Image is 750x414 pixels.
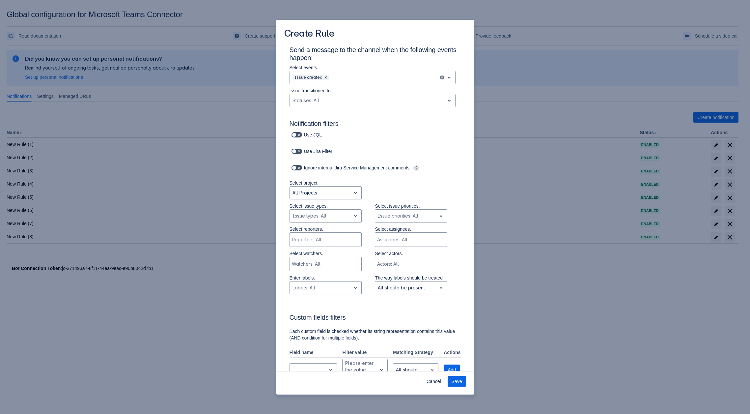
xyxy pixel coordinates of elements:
span: open [428,366,436,374]
span: open [327,366,335,374]
p: Select reporters. [290,226,362,232]
span: Add [448,365,456,375]
p: Select issue priorities. [375,203,447,209]
span: Save [452,376,462,387]
th: Matching Strategy [390,348,441,358]
p: Select watchers. [290,250,362,257]
p: Enter labels. [290,275,362,281]
p: Select events. [290,64,456,71]
button: Cancel [423,376,445,387]
div: Scrollable content [276,45,474,371]
button: Save [448,376,466,387]
button: Add [444,365,460,375]
span: Clear [323,75,328,80]
span: open [437,212,445,220]
h3: Custom fields filters [290,313,461,324]
p: The way labels should be treated [375,275,447,281]
span: open [437,284,445,292]
div: Remove Issue created [322,75,329,80]
span: Cancel [427,376,441,387]
p: Issue transitioned to: [290,87,456,94]
div: Please enter the value here [345,360,374,380]
span: open [351,284,359,292]
p: Select actors. [375,250,447,257]
div: Issue created [292,75,322,80]
div: Use JQL [290,130,333,139]
span: open [377,366,385,374]
span: open [351,212,359,220]
span: open [445,74,453,81]
th: Actions [441,348,460,358]
span: ? [413,165,420,171]
div: Use Jira Filter [290,147,341,156]
p: Select issue types. [290,203,362,209]
p: Each custom field is checked whether its string representation contains this value (AND condition... [290,328,461,341]
p: Select assignees. [375,226,447,232]
h3: Notification filters [290,120,461,130]
th: Field name [290,348,340,358]
div: Ignore internal Jira Service Management comments [290,163,448,172]
th: Filter value [340,348,390,358]
span: open [351,189,359,197]
span: open [445,97,453,104]
button: clear [440,75,444,80]
p: Select project. [290,180,362,186]
h3: Send a message to the channel when the following events happen: [290,46,461,64]
h3: Create Rule [284,28,335,41]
